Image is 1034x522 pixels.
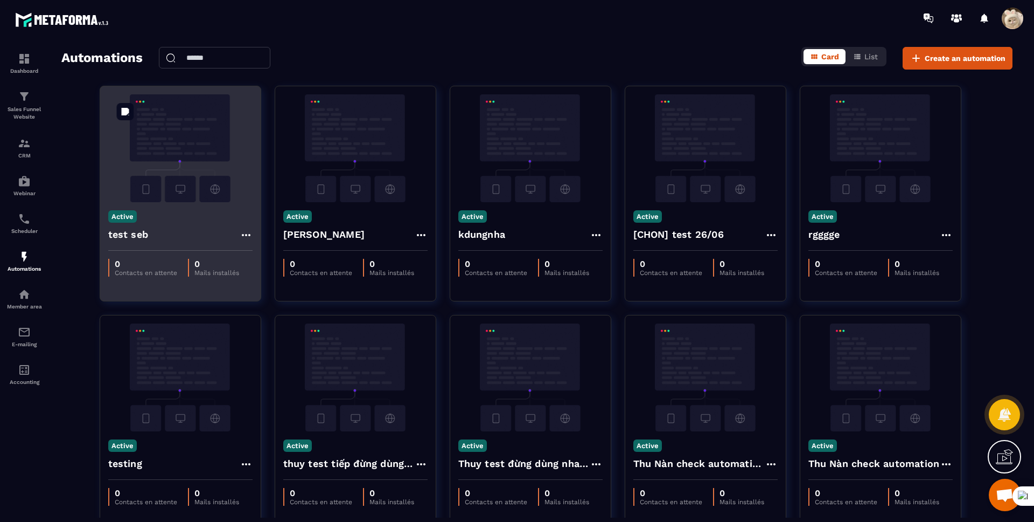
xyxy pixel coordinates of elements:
[633,94,778,202] img: automation-background
[633,227,724,242] h4: [CHON] test 26/06
[108,94,253,202] img: automation-background
[194,498,239,506] p: Mails installés
[815,488,877,498] p: 0
[283,439,312,452] p: Active
[108,324,253,431] img: automation-background
[18,212,31,225] img: scheduler
[925,53,1005,64] span: Create an automation
[18,326,31,339] img: email
[458,324,603,431] img: automation-background
[194,488,239,498] p: 0
[18,250,31,263] img: automations
[3,318,46,355] a: emailemailE-mailing
[3,304,46,310] p: Member area
[3,242,46,280] a: automationsautomationsAutomations
[719,488,764,498] p: 0
[640,488,702,498] p: 0
[3,44,46,82] a: formationformationDashboard
[283,324,428,431] img: automation-background
[369,259,414,269] p: 0
[18,90,31,103] img: formation
[115,498,177,506] p: Contacts en attente
[458,456,590,471] h4: Thuy test đừng dùng nha - Copy - Copy
[369,269,414,277] p: Mails installés
[3,153,46,159] p: CRM
[3,129,46,167] a: formationformationCRM
[108,456,142,471] h4: testing
[544,498,589,506] p: Mails installés
[3,266,46,272] p: Automations
[3,341,46,347] p: E-mailing
[808,439,837,452] p: Active
[633,439,662,452] p: Active
[808,94,953,202] img: automation-background
[719,269,764,277] p: Mails installés
[18,288,31,301] img: automations
[544,259,589,269] p: 0
[458,227,506,242] h4: kdungnha
[895,269,939,277] p: Mails installés
[640,269,702,277] p: Contacts en attente
[815,498,877,506] p: Contacts en attente
[544,269,589,277] p: Mails installés
[18,52,31,65] img: formation
[3,68,46,74] p: Dashboard
[290,269,352,277] p: Contacts en attente
[815,259,877,269] p: 0
[808,324,953,431] img: automation-background
[3,280,46,318] a: automationsautomationsMember area
[544,488,589,498] p: 0
[895,259,939,269] p: 0
[815,269,877,277] p: Contacts en attente
[194,269,239,277] p: Mails installés
[15,10,112,30] img: logo
[283,210,312,223] p: Active
[290,498,352,506] p: Contacts en attente
[808,210,837,223] p: Active
[458,439,487,452] p: Active
[895,488,939,498] p: 0
[115,269,177,277] p: Contacts en attente
[903,47,1012,70] button: Create an automation
[821,52,839,61] span: Card
[808,456,940,471] h4: Thu Nàn check automation
[3,167,46,204] a: automationsautomationsWebinar
[3,106,46,121] p: Sales Funnel Website
[465,498,527,506] p: Contacts en attente
[458,210,487,223] p: Active
[808,227,840,242] h4: rgggge
[108,439,137,452] p: Active
[290,259,352,269] p: 0
[115,259,177,269] p: 0
[115,488,177,498] p: 0
[61,47,143,70] h2: Automations
[108,227,149,242] h4: test seb
[465,269,527,277] p: Contacts en attente
[3,204,46,242] a: schedulerschedulerScheduler
[633,324,778,431] img: automation-background
[3,190,46,196] p: Webinar
[369,498,414,506] p: Mails installés
[633,456,765,471] h4: Thu Nàn check automation - Copy
[458,94,603,202] img: automation-background
[290,488,352,498] p: 0
[283,456,415,471] h4: thuy test tiếp đừng dùng automation này - Copy
[640,259,702,269] p: 0
[3,82,46,129] a: formationformationSales Funnel Website
[3,355,46,393] a: accountantaccountantAccounting
[465,488,527,498] p: 0
[465,259,527,269] p: 0
[640,498,702,506] p: Contacts en attente
[18,175,31,188] img: automations
[864,52,878,61] span: List
[369,488,414,498] p: 0
[3,228,46,234] p: Scheduler
[18,363,31,376] img: accountant
[847,49,884,64] button: List
[895,498,939,506] p: Mails installés
[108,210,137,223] p: Active
[719,259,764,269] p: 0
[633,210,662,223] p: Active
[804,49,846,64] button: Card
[989,479,1021,511] div: Mở cuộc trò chuyện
